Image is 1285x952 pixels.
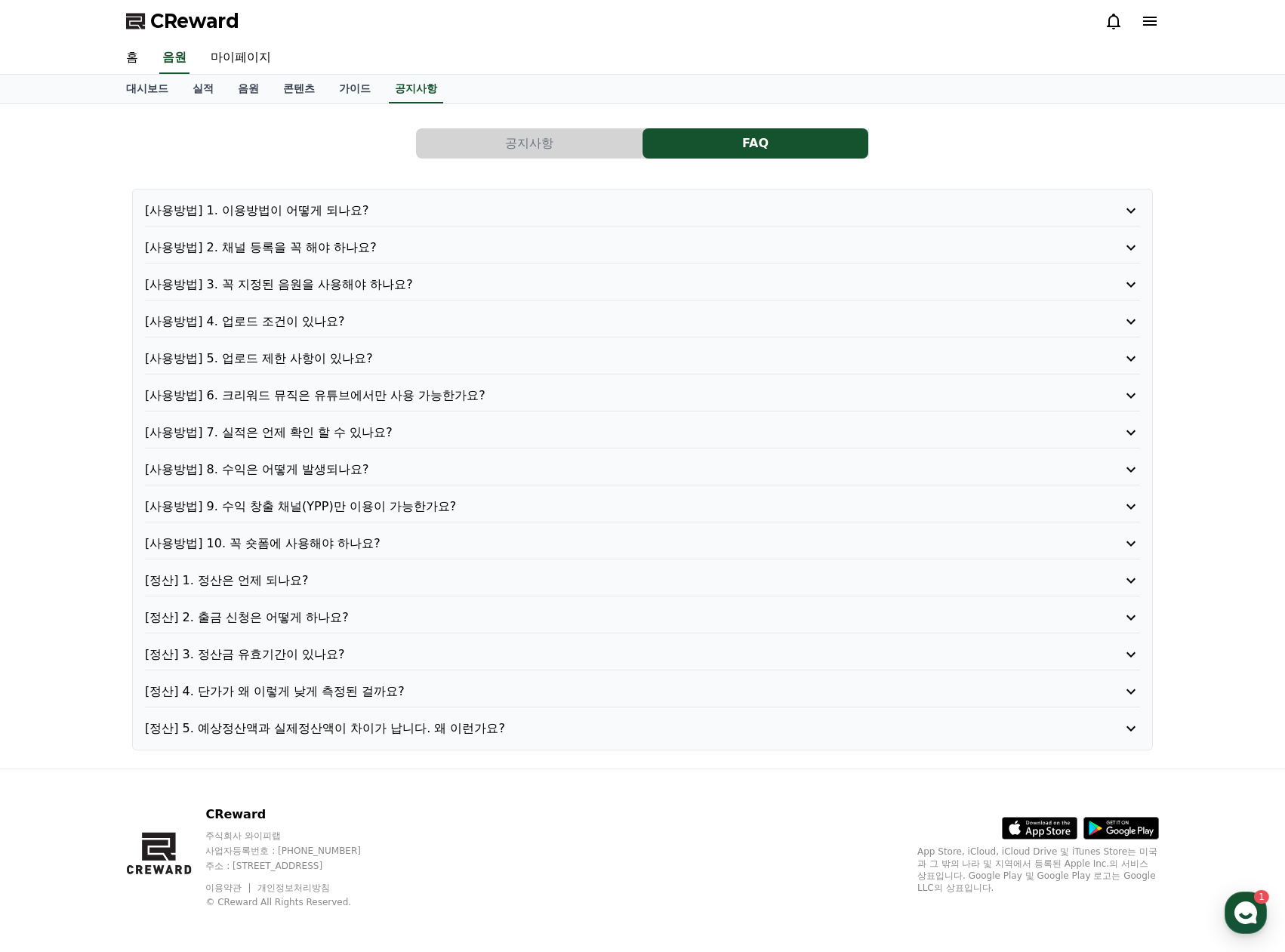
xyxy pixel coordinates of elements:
p: [사용방법] 2. 채널 등록을 꼭 해야 하나요? [145,239,1061,257]
a: 대시보드 [114,75,180,103]
button: 공지사항 [416,128,642,159]
p: [사용방법] 9. 수익 창출 채널(YPP)만 이용이 가능한가요? [145,498,1061,516]
span: CReward [150,9,239,33]
p: [정산] 1. 정산은 언제 되나요? [145,572,1061,590]
span: 1 [153,478,159,490]
a: 1대화 [100,479,195,516]
a: 실적 [180,75,226,103]
a: 개인정보처리방침 [257,883,330,893]
p: [정산] 5. 예상정산액과 실제정산액이 차이가 납니다. 왜 이런가요? [145,719,1061,738]
a: 공지사항 [389,75,443,103]
p: [사용방법] 1. 이용방법이 어떻게 되나요? [145,202,1061,220]
button: FAQ [642,128,868,159]
button: [사용방법] 7. 실적은 언제 확인 할 수 있나요? [145,424,1140,442]
button: [사용방법] 9. 수익 창출 채널(YPP)만 이용이 가능한가요? [145,498,1140,516]
p: © CReward All Rights Reserved. [205,896,390,908]
button: [사용방법] 4. 업로드 조건이 있나요? [145,313,1140,331]
p: 주소 : [STREET_ADDRESS] [205,860,390,872]
button: [사용방법] 1. 이용방법이 어떻게 되나요? [145,202,1140,220]
p: App Store, iCloud, iCloud Drive 및 iTunes Store는 미국과 그 밖의 나라 및 지역에서 등록된 Apple Inc.의 서비스 상표입니다. Goo... [917,846,1159,894]
a: 가이드 [327,75,383,103]
button: [정산] 1. 정산은 언제 되나요? [145,572,1140,590]
button: [사용방법] 5. 업로드 제한 사항이 있나요? [145,350,1140,368]
span: 홈 [48,501,57,513]
button: [사용방법] 6. 크리워드 뮤직은 유튜브에서만 사용 가능한가요? [145,387,1140,405]
p: [정산] 4. 단가가 왜 이렇게 낮게 측정된 걸까요? [145,682,1061,701]
p: [사용방법] 5. 업로드 제한 사항이 있나요? [145,350,1061,368]
button: [정산] 3. 정산금 유효기간이 있나요? [145,645,1140,664]
p: [사용방법] 8. 수익은 어떻게 발생되나요? [145,461,1061,479]
p: [사용방법] 3. 꼭 지정된 음원을 사용해야 하나요? [145,276,1061,294]
p: [사용방법] 4. 업로드 조건이 있나요? [145,313,1061,331]
p: [사용방법] 7. 실적은 언제 확인 할 수 있나요? [145,424,1061,442]
button: [사용방법] 3. 꼭 지정된 음원을 사용해야 하나요? [145,276,1140,294]
a: 콘텐츠 [271,75,327,103]
button: [정산] 5. 예상정산액과 실제정산액이 차이가 납니다. 왜 이런가요? [145,719,1140,738]
span: 대화 [138,502,156,514]
p: [정산] 3. 정산금 유효기간이 있나요? [145,645,1061,664]
a: 음원 [226,75,271,103]
a: 홈 [5,479,100,516]
p: [사용방법] 6. 크리워드 뮤직은 유튜브에서만 사용 가능한가요? [145,387,1061,405]
a: 홈 [114,42,150,74]
button: [사용방법] 8. 수익은 어떻게 발생되나요? [145,461,1140,479]
p: 사업자등록번호 : [PHONE_NUMBER] [205,845,390,857]
a: 마이페이지 [199,42,283,74]
button: [사용방법] 2. 채널 등록을 꼭 해야 하나요? [145,239,1140,257]
button: [정산] 4. 단가가 왜 이렇게 낮게 측정된 걸까요? [145,682,1140,701]
a: 음원 [159,42,190,74]
span: 설정 [233,501,251,513]
a: FAQ [642,128,869,159]
p: 주식회사 와이피랩 [205,830,390,842]
p: CReward [205,806,390,824]
a: 이용약관 [205,883,253,893]
button: [사용방법] 10. 꼭 숏폼에 사용해야 하나요? [145,535,1140,553]
a: CReward [126,9,239,33]
a: 설정 [195,479,290,516]
p: [사용방법] 10. 꼭 숏폼에 사용해야 하나요? [145,535,1061,553]
p: [정산] 2. 출금 신청은 어떻게 하나요? [145,608,1061,627]
button: [정산] 2. 출금 신청은 어떻게 하나요? [145,608,1140,627]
